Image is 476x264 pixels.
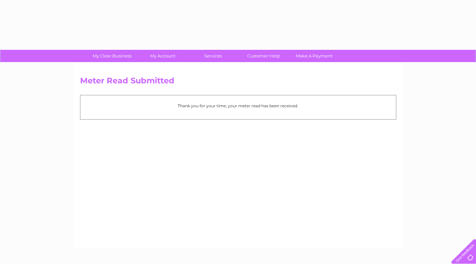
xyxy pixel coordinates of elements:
[236,50,291,62] a: Customer Help
[85,50,140,62] a: My Clear Business
[135,50,190,62] a: My Account
[80,76,396,89] h2: Meter Read Submitted
[287,50,341,62] a: Make A Payment
[186,50,240,62] a: Services
[84,103,393,109] p: Thank you for your time, your meter read has been received.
